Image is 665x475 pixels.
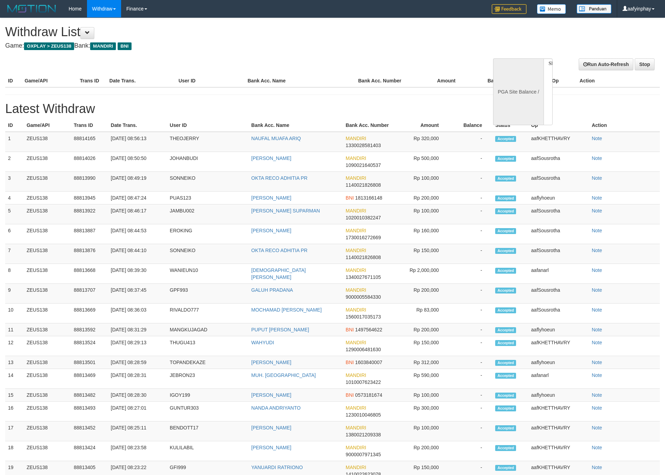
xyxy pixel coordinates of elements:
a: Note [592,405,602,411]
td: ZEUS138 [24,192,71,204]
td: 88813707 [71,284,108,304]
td: 88813469 [71,369,108,389]
a: Note [592,195,602,201]
td: JOHANBUDI [167,152,248,172]
a: Note [592,287,602,293]
th: Bank Acc. Name [248,119,343,132]
span: Accepted [495,340,516,346]
span: 1140021826808 [346,255,381,260]
span: Accepted [495,445,516,451]
a: OKTA RECO ADHITIA PR [251,175,308,181]
a: OKTA RECO ADHITIA PR [251,248,308,253]
td: - [449,132,492,152]
td: SONNEIKO [167,244,248,264]
td: ZEUS138 [24,356,71,369]
span: 1730016272669 [346,235,381,240]
th: Op [528,119,589,132]
th: Game/API [24,119,71,132]
td: [DATE] 08:47:24 [108,192,167,204]
td: ZEUS138 [24,204,71,224]
span: 1380021209338 [346,432,381,437]
span: Accepted [495,136,516,142]
td: - [449,152,492,172]
span: Accepted [495,327,516,333]
td: 88813876 [71,244,108,264]
td: aafSousrotha [528,304,589,323]
td: GPF993 [167,284,248,304]
td: IGOY199 [167,389,248,402]
a: Note [592,360,602,365]
td: - [449,402,492,421]
td: Rp 100,000 [398,389,449,402]
td: Rp 100,000 [398,421,449,441]
td: 88814026 [71,152,108,172]
td: JAMBU002 [167,204,248,224]
span: MANDIRI [90,42,116,50]
img: Button%20Memo.svg [537,4,566,14]
td: - [449,192,492,204]
td: 12 [5,336,24,356]
td: aaflyhoeun [528,356,589,369]
td: 1 [5,132,24,152]
td: ZEUS138 [24,389,71,402]
td: [DATE] 08:27:01 [108,402,167,421]
td: Rp 150,000 [398,244,449,264]
img: panduan.png [577,4,611,14]
span: 1813166148 [355,195,382,201]
span: Accepted [495,288,516,293]
td: - [449,264,492,284]
td: ZEUS138 [24,369,71,389]
td: 15 [5,389,24,402]
a: Note [592,248,602,253]
span: Accepted [495,228,516,234]
th: Bank Acc. Name [245,74,355,87]
td: EROKING [167,224,248,244]
span: MANDIRI [346,340,366,345]
span: 1140021826808 [346,182,381,188]
th: Bank Acc. Number [343,119,398,132]
span: 9000007971345 [346,452,381,457]
a: Note [592,155,602,161]
td: [DATE] 08:44:10 [108,244,167,264]
span: 1497564622 [355,327,382,332]
td: aafKHETTHAVRY [528,336,589,356]
span: MANDIRI [346,372,366,378]
td: aafSousrotha [528,244,589,264]
a: WAHYUDI [251,340,274,345]
th: User ID [176,74,245,87]
span: 1603840007 [355,360,382,365]
th: Amount [398,119,449,132]
td: aafSousrotha [528,172,589,192]
a: [PERSON_NAME] [251,392,291,398]
a: Note [592,327,602,332]
span: Accepted [495,465,516,471]
td: [DATE] 08:39:30 [108,264,167,284]
a: [PERSON_NAME] [251,155,291,161]
span: MANDIRI [346,248,366,253]
td: aafanarl [528,369,589,389]
td: Rp 100,000 [398,172,449,192]
td: - [449,204,492,224]
td: ZEUS138 [24,264,71,284]
a: Note [592,425,602,430]
span: 1010007623422 [346,379,381,385]
span: 9000005584330 [346,294,381,300]
td: ZEUS138 [24,323,71,336]
td: MANGKUJAGAD [167,323,248,336]
td: - [449,172,492,192]
th: Status [492,119,528,132]
a: Note [592,175,602,181]
td: 4 [5,192,24,204]
a: [PERSON_NAME] [251,445,291,450]
td: aaflyhoeun [528,323,589,336]
td: 88813482 [71,389,108,402]
td: 8 [5,264,24,284]
td: Rp 200,000 [398,284,449,304]
a: Note [592,445,602,450]
a: PUPUT [PERSON_NAME] [251,327,309,332]
h1: Withdraw List [5,25,436,39]
a: [PERSON_NAME] [251,195,291,201]
span: 1340027671105 [346,274,381,280]
td: Rp 590,000 [398,369,449,389]
td: Rp 150,000 [398,336,449,356]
